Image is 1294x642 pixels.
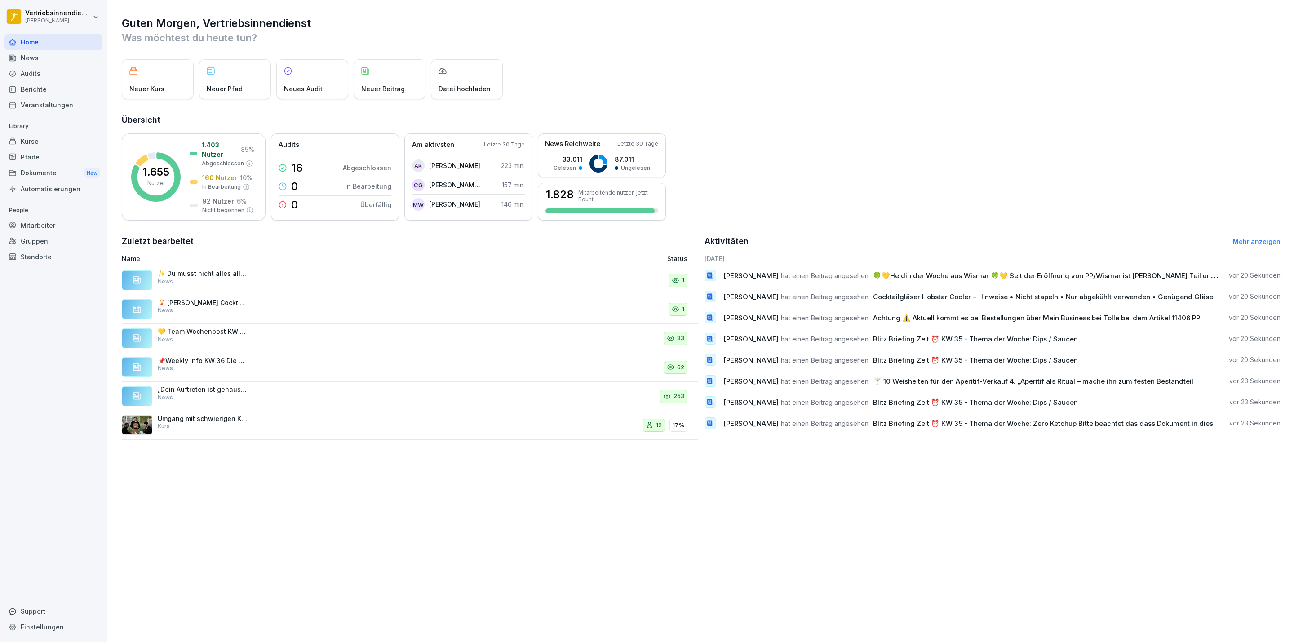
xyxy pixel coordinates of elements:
[412,159,425,172] div: AK
[429,161,480,170] p: [PERSON_NAME]
[873,335,1078,343] span: Blitz Briefing Zeit ⏰ KW 35 - Thema der Woche: Dips / Saucen
[361,84,405,93] p: Neuer Beitrag
[1229,398,1281,407] p: vor 23 Sekunden
[873,314,1200,322] span: Achtung ⚠️ Aktuell kommt es bei Bestellungen über Mein Business bei Tolle bei dem Artikel 11406 PP
[291,199,298,210] p: 0
[545,189,574,200] h3: 1.828
[158,328,248,336] p: 💛 Team Wochenpost KW 36 Alle wichtigen Infos für Dich auf einem Block :) Eine schöne Woche 🍀💛😊
[723,292,779,301] span: [PERSON_NAME]
[4,619,102,635] a: Einstellungen
[1229,334,1281,343] p: vor 20 Sekunden
[677,334,684,343] p: 83
[501,199,525,209] p: 146 min.
[1229,292,1281,301] p: vor 20 Sekunden
[4,66,102,81] a: Audits
[284,84,323,93] p: Neues Audit
[202,140,238,159] p: 1.403 Nutzer
[25,9,91,17] p: Vertriebsinnendienst
[781,292,869,301] span: hat einen Beitrag angesehen
[122,254,492,263] p: Name
[1229,419,1281,428] p: vor 23 Sekunden
[4,149,102,165] div: Pfade
[412,179,425,191] div: CG
[158,364,173,372] p: News
[343,163,391,173] p: Abgeschlossen
[122,31,1281,45] p: Was möchtest du heute tun?
[677,363,684,372] p: 62
[554,155,582,164] p: 33.011
[4,165,102,182] a: DokumenteNew
[873,377,1193,385] span: 🍸 10 Weisheiten für den Aperitif-Verkauf 4. „Aperitif als Ritual – mache ihn zum festen Bestandteil
[4,119,102,133] p: Library
[207,84,243,93] p: Neuer Pfad
[723,271,779,280] span: [PERSON_NAME]
[291,181,298,192] p: 0
[615,155,650,164] p: 87.011
[723,419,779,428] span: [PERSON_NAME]
[122,324,698,353] a: 💛 Team Wochenpost KW 36 Alle wichtigen Infos für Dich auf einem Block :) Eine schöne Woche 🍀💛😊News83
[667,254,687,263] p: Status
[621,164,650,172] p: Ungelesen
[429,199,480,209] p: [PERSON_NAME]
[723,398,779,407] span: [PERSON_NAME]
[1229,376,1281,385] p: vor 23 Sekunden
[412,140,454,150] p: Am aktivsten
[202,159,244,168] p: Abgeschlossen
[122,114,1281,126] h2: Übersicht
[673,421,684,430] p: 17%
[4,165,102,182] div: Dokumente
[158,306,173,314] p: News
[122,382,698,411] a: „Dein Auftreten ist genauso wichtig wie das, was du sagst.“ 💡 Tipp: Stehe aufrecht, zeige offene ...
[4,97,102,113] a: Veranstaltungen
[484,141,525,149] p: Letzte 30 Tage
[202,173,237,182] p: 160 Nutzer
[291,163,303,173] p: 16
[873,398,1078,407] span: Blitz Briefing Zeit ⏰ KW 35 - Thema der Woche: Dips / Saucen
[617,140,658,148] p: Letzte 30 Tage
[122,415,152,435] img: ibmq16c03v2u1873hyb2ubud.png
[4,34,102,50] a: Home
[705,235,749,248] h2: Aktivitäten
[25,18,91,24] p: [PERSON_NAME]
[1229,271,1281,280] p: vor 20 Sekunden
[4,249,102,265] a: Standorte
[360,200,391,209] p: Überfällig
[674,392,684,401] p: 253
[578,189,658,203] p: Mitarbeitende nutzen jetzt Bounti
[412,198,425,211] div: MW
[240,173,253,182] p: 10 %
[129,84,164,93] p: Neuer Kurs
[158,422,170,430] p: Kurs
[4,181,102,197] a: Automatisierungen
[345,182,391,191] p: In Bearbeitung
[202,183,241,191] p: In Bearbeitung
[158,415,248,423] p: Umgang mit schwierigen Kunden
[122,411,698,440] a: Umgang mit schwierigen KundenKurs1217%
[781,377,869,385] span: hat einen Beitrag angesehen
[781,356,869,364] span: hat einen Beitrag angesehen
[237,196,247,206] p: 6 %
[158,385,248,394] p: „Dein Auftreten ist genauso wichtig wie das, was du sagst.“ 💡 Tipp: Stehe aufrecht, zeige offene ...
[439,84,491,93] p: Datei hochladen
[4,81,102,97] a: Berichte
[4,203,102,217] p: People
[122,295,698,324] a: 🍹 [PERSON_NAME] Cocktails – keine vorbereiteten [PERSON_NAME] Liebe Bar-Teams, bitte denkt daran:...
[682,276,684,285] p: 1
[4,50,102,66] a: News
[158,278,173,286] p: News
[147,179,165,187] p: Nutzer
[4,133,102,149] a: Kurse
[781,314,869,322] span: hat einen Beitrag angesehen
[723,314,779,322] span: [PERSON_NAME]
[202,206,244,214] p: Nicht begonnen
[873,271,1235,280] span: 🍀💛Heldin der Woche aus Wismar 🍀💛 Seit der Eröffnung von PP/Wismar ist [PERSON_NAME] Teil unseres T
[429,180,481,190] p: [PERSON_NAME] [PERSON_NAME]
